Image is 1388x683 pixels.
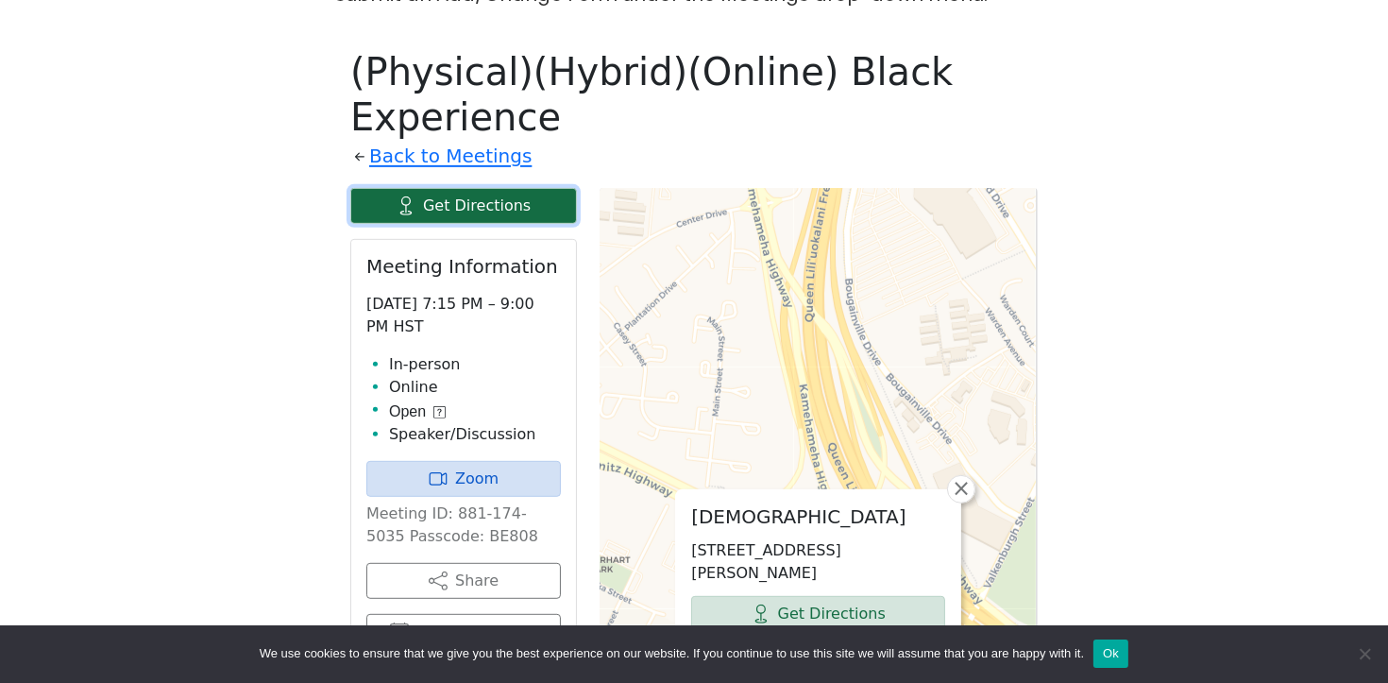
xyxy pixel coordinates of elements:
[366,563,561,599] button: Share
[691,539,945,585] p: [STREET_ADDRESS][PERSON_NAME]
[389,423,561,446] li: Speaker/Discussion
[366,503,561,548] p: Meeting ID: 881-174-5035 Passcode: BE808
[389,376,561,399] li: Online
[952,477,971,500] span: ×
[1355,644,1374,663] span: No
[389,353,561,376] li: In-person
[366,614,561,650] button: Add to Calendar
[1093,640,1128,668] button: Ok
[369,140,532,173] a: Back to Meetings
[366,293,561,338] p: [DATE] 7:15 PM – 9:00 PM HST
[366,255,561,278] h2: Meeting Information
[350,49,1038,140] h1: (Physical)(Hybrid)(Online) Black Experience
[366,461,561,497] a: Zoom
[350,188,577,224] a: Get Directions
[691,505,945,528] h2: [DEMOGRAPHIC_DATA]
[260,644,1084,663] span: We use cookies to ensure that we give you the best experience on our website. If you continue to ...
[389,401,446,423] button: Open
[947,475,975,504] a: Close popup
[691,596,945,632] a: Get Directions
[389,401,426,423] span: Open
